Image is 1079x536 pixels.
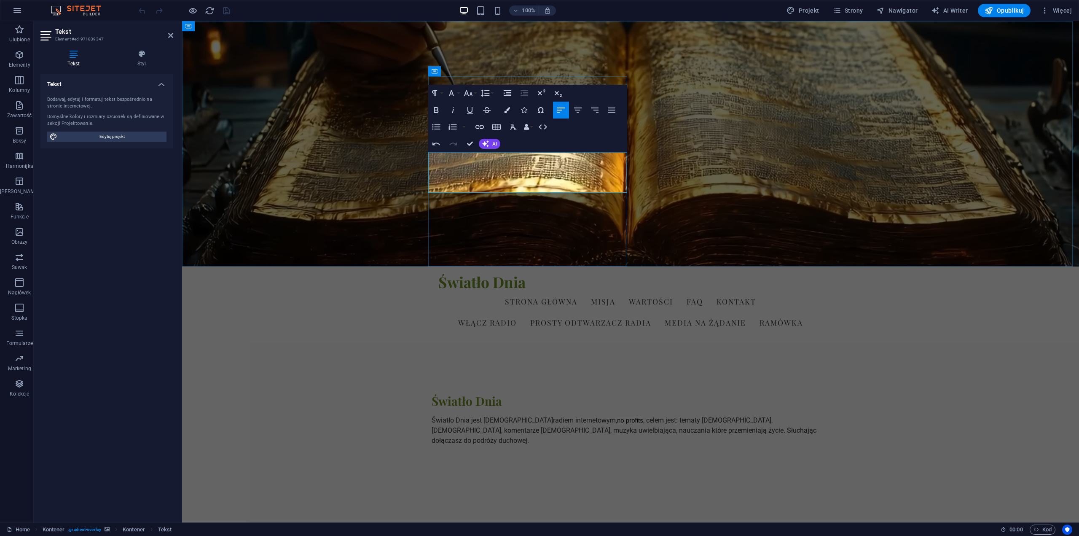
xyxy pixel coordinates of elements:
h3: Element #ed-971839347 [55,35,156,43]
button: Special Characters [533,102,549,119]
span: Kliknij, aby zaznaczyć. Kliknij dwukrotnie, aby edytować [158,525,172,535]
button: Kliknij tutaj, aby wyjść z trybu podglądu i kontynuować edycję [188,5,198,16]
span: AI [492,141,497,146]
h2: Tekst [55,28,173,35]
span: no profits [435,396,461,403]
button: Decrease Indent [516,85,532,102]
button: reload [204,5,215,16]
p: Kolumny [9,87,30,94]
button: Więcej [1037,4,1075,17]
p: Zawartość [7,112,32,119]
button: Line Height [479,85,495,102]
p: Nagłówek [8,289,31,296]
button: Paragraph Format [428,85,444,102]
h4: Styl [110,50,173,67]
button: Font Size [462,85,478,102]
i: Ten element zawiera tło [105,527,110,532]
button: Subscript [550,85,566,102]
button: Strikethrough [479,102,495,119]
div: Dodawaj, edytuj i formatuj tekst bezpośrednio na stronie internetowej. [47,96,166,110]
button: Bold (Ctrl+B) [428,102,444,119]
button: Redo (Ctrl+Shift+Z) [445,135,461,152]
button: Ordered List [445,119,461,135]
h6: 100% [522,5,535,16]
p: Marketing [8,365,31,372]
button: Clear Formatting [505,119,521,135]
button: Icons [516,102,532,119]
h4: Tekst [40,50,110,67]
p: Suwak [12,264,27,271]
i: Po zmianie rozmiaru automatycznie dostosowuje poziom powiększenia do wybranego urządzenia. [544,7,551,14]
button: AI [479,139,500,149]
button: Strony [829,4,867,17]
button: Insert Link [472,119,488,135]
p: Elementy [9,62,30,68]
button: Align Right [587,102,603,119]
span: Kliknij, aby zaznaczyć. Kliknij dwukrotnie, aby edytować [43,525,65,535]
p: Formularze [6,340,33,347]
span: Kod [1033,525,1052,535]
span: Projekt [786,6,819,15]
button: Ordered List [461,119,467,135]
p: Kolekcje [10,391,29,397]
p: Ulubione [9,36,30,43]
button: Undo (Ctrl+Z) [428,135,444,152]
span: Kliknij, aby zaznaczyć. Kliknij dwukrotnie, aby edytować [123,525,145,535]
button: Colors [499,102,515,119]
span: : [1015,526,1017,533]
span: Opublikuj [985,6,1024,15]
button: Italic (Ctrl+I) [445,102,461,119]
p: Stopka [11,315,28,321]
p: Harmonijka [6,163,33,170]
a: Kliknij, aby anulować zaznaczenie. Kliknij dwukrotnie, aby otworzyć Strony [7,525,30,535]
span: Nawigator [876,6,918,15]
button: Increase Indent [499,85,515,102]
button: Align Justify [604,102,620,119]
span: 00 00 [1009,525,1023,535]
button: 100% [509,5,539,16]
button: Opublikuj [978,4,1031,17]
p: Obrazy [11,239,28,245]
span: . gradient-overlay [68,525,101,535]
p: Funkcje [11,213,29,220]
button: Insert Table [489,119,505,135]
img: Editor Logo [48,5,112,16]
span: Edytuj projekt [60,132,164,142]
p: Światło Dnia jest [DEMOGRAPHIC_DATA] radiem internetowym, , celem jest: tematy [DEMOGRAPHIC_DATA]... [250,394,647,425]
button: Align Left [553,102,569,119]
span: Strony [833,6,863,15]
button: HTML [535,119,551,135]
button: Align Center [570,102,586,119]
button: Usercentrics [1062,525,1072,535]
button: Underline (Ctrl+U) [462,102,478,119]
div: Projekt (Ctrl+Alt+Y) [783,4,822,17]
button: Edytuj projekt [47,132,166,142]
button: AI Writer [928,4,971,17]
button: Confirm (Ctrl+⏎) [462,135,478,152]
i: Przeładuj stronę [205,6,215,16]
h6: Czas sesji [1001,525,1023,535]
button: Unordered List [428,119,444,135]
div: Domyślne kolory i rozmiary czcionek są definiowane w sekcji Projektowanie. [47,113,166,127]
button: Nawigator [873,4,921,17]
button: Data Bindings [522,119,534,135]
nav: breadcrumb [43,525,172,535]
span: AI Writer [931,6,968,15]
button: Projekt [783,4,822,17]
span: Więcej [1041,6,1072,15]
button: Font Family [445,85,461,102]
button: Superscript [533,85,549,102]
h4: Tekst [40,74,173,89]
button: Kod [1030,525,1055,535]
p: Boksy [13,137,27,144]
